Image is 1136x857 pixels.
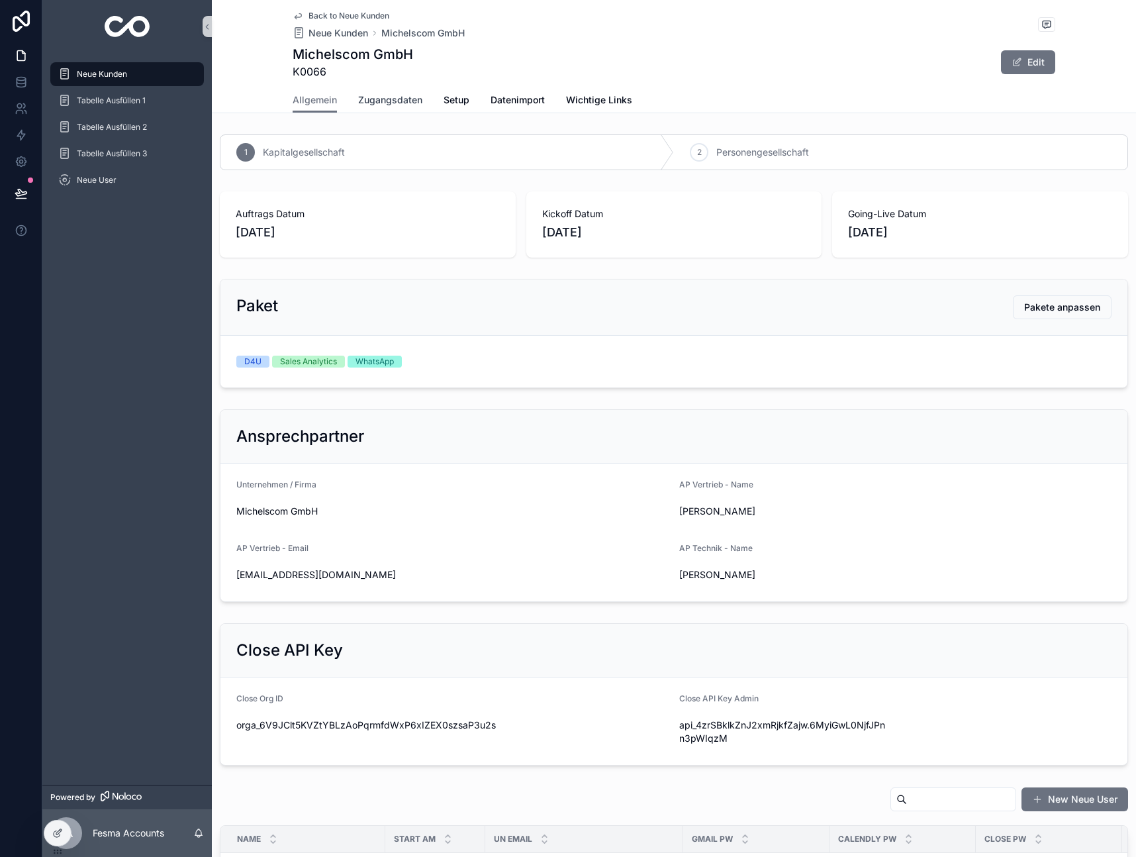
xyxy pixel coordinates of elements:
span: Zugangsdaten [358,93,422,107]
span: Personengesellschaft [716,146,809,159]
p: Fesma Accounts [93,827,164,840]
span: Start am [394,834,436,844]
span: Back to Neue Kunden [308,11,389,21]
span: [DATE] [236,223,500,242]
span: Close Org ID [236,693,283,703]
span: Close Pw [984,834,1026,844]
button: Pakete anpassen [1013,295,1112,319]
span: Gmail Pw [692,834,733,844]
a: Back to Neue Kunden [293,11,389,21]
span: Close API Key Admin [679,693,759,703]
a: Neue Kunden [293,26,368,40]
h2: Ansprechpartner [236,426,364,447]
span: 2 [697,147,702,158]
span: Kickoff Datum [542,207,806,221]
span: Allgemein [293,93,337,107]
span: Wichtige Links [566,93,632,107]
div: scrollable content [42,53,212,209]
span: Powered by [50,792,95,803]
span: AP Technik - Name [679,543,753,553]
span: Neue User [77,175,117,185]
span: Tabelle Ausfüllen 2 [77,122,147,132]
button: Edit [1001,50,1055,74]
a: Tabelle Ausfüllen 2 [50,115,204,139]
div: Sales Analytics [280,356,337,368]
span: Datenimport [491,93,545,107]
span: Neue Kunden [308,26,368,40]
a: Allgemein [293,88,337,113]
span: AP Vertrieb - Name [679,479,753,489]
a: Setup [444,88,469,115]
a: Tabelle Ausfüllen 1 [50,89,204,113]
a: Datenimport [491,88,545,115]
span: 1 [244,147,248,158]
h2: Close API Key [236,640,343,661]
div: WhatsApp [355,356,394,368]
span: orga_6V9JClt5KVZtYBLzAoPqrmfdWxP6xIZEX0szsaP3u2s [236,719,669,732]
button: New Neue User [1021,787,1128,811]
span: api_4zrSBklkZnJ2xmRjkfZajw.6MyiGwL0NjfJPnn3pWIqzM [679,719,890,745]
a: Powered by [42,785,212,809]
span: UN Email [494,834,532,844]
span: Tabelle Ausfüllen 3 [77,148,147,159]
span: Calendly Pw [838,834,896,844]
span: AP Vertrieb - Email [236,543,308,553]
span: [DATE] [542,223,806,242]
span: [PERSON_NAME] [679,505,890,518]
span: Name [237,834,261,844]
span: Michelscom GmbH [236,505,669,518]
span: [DATE] [848,223,1112,242]
div: D4U [244,356,261,368]
span: Pakete anpassen [1024,301,1100,314]
a: Wichtige Links [566,88,632,115]
a: Neue User [50,168,204,192]
a: Zugangsdaten [358,88,422,115]
span: Setup [444,93,469,107]
span: K0066 [293,64,413,79]
a: Michelscom GmbH [381,26,465,40]
span: Tabelle Ausfüllen 1 [77,95,146,106]
span: [PERSON_NAME] [679,568,890,581]
span: Kapitalgesellschaft [263,146,345,159]
span: Unternehmen / Firma [236,479,316,489]
h2: Paket [236,295,278,317]
a: Neue Kunden [50,62,204,86]
a: Tabelle Ausfüllen 3 [50,142,204,166]
h1: Michelscom GmbH [293,45,413,64]
img: App logo [105,16,150,37]
span: Auftrags Datum [236,207,500,221]
span: Going-Live Datum [848,207,1112,221]
span: [EMAIL_ADDRESS][DOMAIN_NAME] [236,568,669,581]
span: Neue Kunden [77,69,127,79]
